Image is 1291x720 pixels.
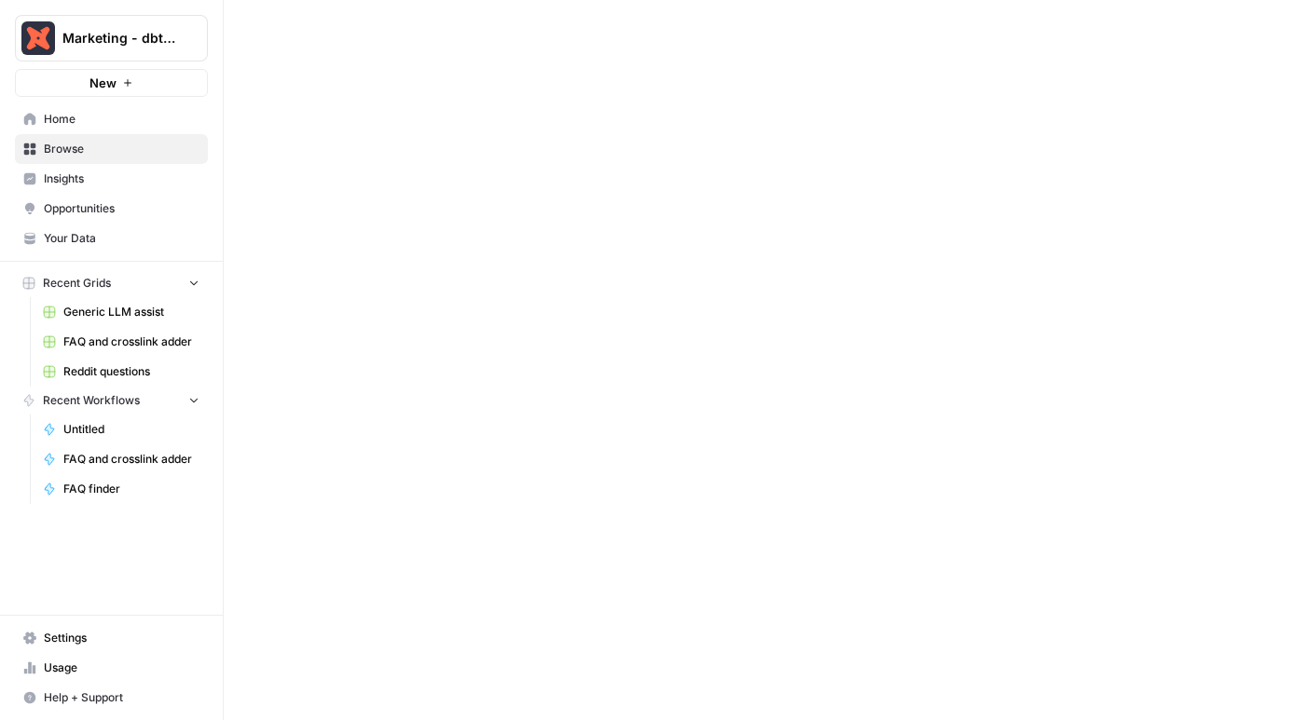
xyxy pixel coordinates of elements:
img: Marketing - dbt Labs Logo [21,21,55,55]
button: New [15,69,208,97]
a: Reddit questions [34,357,208,387]
a: FAQ and crosslink adder [34,327,208,357]
a: FAQ finder [34,474,208,504]
span: Generic LLM assist [63,304,199,320]
span: New [89,74,117,92]
span: Marketing - dbt Labs [62,29,175,48]
span: Settings [44,630,199,646]
span: Browse [44,141,199,157]
span: Untitled [63,421,199,438]
span: Recent Workflows [43,392,140,409]
button: Recent Workflows [15,387,208,414]
span: Help + Support [44,689,199,706]
span: FAQ and crosslink adder [63,451,199,468]
span: Recent Grids [43,275,111,292]
a: Insights [15,164,208,194]
span: Home [44,111,199,128]
span: Opportunities [44,200,199,217]
a: Home [15,104,208,134]
a: Opportunities [15,194,208,224]
a: Untitled [34,414,208,444]
a: Browse [15,134,208,164]
span: Usage [44,659,199,676]
span: Insights [44,170,199,187]
a: Settings [15,623,208,653]
a: Generic LLM assist [34,297,208,327]
button: Recent Grids [15,269,208,297]
a: FAQ and crosslink adder [34,444,208,474]
button: Workspace: Marketing - dbt Labs [15,15,208,61]
span: Reddit questions [63,363,199,380]
button: Help + Support [15,683,208,713]
span: FAQ finder [63,481,199,497]
span: Your Data [44,230,199,247]
a: Usage [15,653,208,683]
a: Your Data [15,224,208,253]
span: FAQ and crosslink adder [63,333,199,350]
